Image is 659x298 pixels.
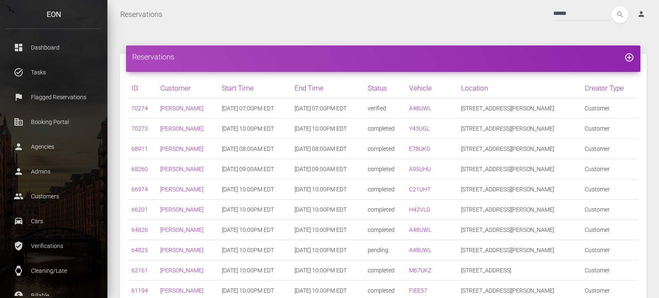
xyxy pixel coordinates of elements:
td: [DATE] 10:00PM EDT [219,179,291,200]
p: Flagged Reservations [12,91,95,103]
th: Status [364,78,406,98]
td: Customer [581,220,638,240]
a: 66974 [131,186,148,193]
a: [PERSON_NAME] [160,247,203,253]
td: Customer [581,200,638,220]
p: Dashboard [12,41,95,54]
p: Cleaning/Late [12,265,95,277]
p: Verifications [12,240,95,252]
a: [PERSON_NAME] [160,267,203,274]
td: [STREET_ADDRESS][PERSON_NAME] [458,220,581,240]
td: [DATE] 09:00AM EDT [291,159,364,179]
td: [STREET_ADDRESS][PERSON_NAME] [458,139,581,159]
p: Agencies [12,141,95,153]
a: 64825 [131,247,148,253]
td: [STREET_ADDRESS][PERSON_NAME] [458,159,581,179]
td: [STREET_ADDRESS][PERSON_NAME] [458,98,581,119]
td: Customer [581,159,638,179]
p: Admins [12,165,95,178]
a: [PERSON_NAME] [160,226,203,233]
button: search [611,6,628,23]
td: [DATE] 07:00PM EDT [219,98,291,119]
td: [STREET_ADDRESS] [458,260,581,281]
td: verified [364,98,406,119]
td: completed [364,139,406,159]
a: 64826 [131,226,148,233]
a: flag Flagged Reservations [6,87,101,107]
i: add_circle_outline [624,52,634,62]
a: 61194 [131,287,148,294]
a: task_alt Tasks [6,62,101,83]
a: [PERSON_NAME] [160,105,203,112]
a: FIEE57 [409,287,427,294]
a: [PERSON_NAME] [160,287,203,294]
a: [PERSON_NAME] [160,186,203,193]
a: [PERSON_NAME] [160,125,203,132]
a: verified_user Verifications [6,236,101,256]
td: [DATE] 10:00PM EDT [219,119,291,139]
th: Vehicle [406,78,457,98]
td: [DATE] 10:00PM EDT [291,200,364,220]
i: person [637,10,645,18]
h4: Reservations [132,52,634,62]
td: [DATE] 10:00PM EDT [219,240,291,260]
td: [DATE] 09:00AM EDT [219,159,291,179]
td: completed [364,159,406,179]
td: [DATE] 08:00AM EDT [291,139,364,159]
td: completed [364,260,406,281]
td: [STREET_ADDRESS][PERSON_NAME] [458,179,581,200]
td: completed [364,119,406,139]
a: drive_eta Cars [6,211,101,231]
td: [DATE] 10:00PM EDT [291,179,364,200]
a: person Agencies [6,136,101,157]
p: Customers [12,190,95,203]
td: Customer [581,260,638,281]
p: Booking Portal [12,116,95,128]
td: completed [364,200,406,220]
a: H42VLG [409,206,431,213]
a: M67UKZ [409,267,431,274]
a: Reservations [120,4,162,25]
a: A48UWL [409,247,431,253]
td: [STREET_ADDRESS][PERSON_NAME] [458,240,581,260]
a: 68911 [131,145,148,152]
td: [DATE] 10:00PM EDT [291,220,364,240]
a: 62161 [131,267,148,274]
a: dashboard Dashboard [6,37,101,58]
a: watch Cleaning/Late [6,260,101,281]
a: Y43UGL [409,125,430,132]
a: person Admins [6,161,101,182]
a: E78UKG [409,145,431,152]
td: [STREET_ADDRESS][PERSON_NAME] [458,200,581,220]
th: ID [128,78,157,98]
a: [PERSON_NAME] [160,145,203,152]
th: Customer [157,78,219,98]
td: [DATE] 10:00PM EDT [291,260,364,281]
td: completed [364,220,406,240]
td: Customer [581,240,638,260]
p: Cars [12,215,95,227]
a: [PERSON_NAME] [160,166,203,172]
a: A48UWL [409,105,431,112]
th: End Time [291,78,364,98]
a: person [631,6,653,23]
td: [DATE] 10:00PM EDT [291,119,364,139]
a: 70274 [131,105,148,112]
a: 70273 [131,125,148,132]
a: A48UWL [409,226,431,233]
a: 66201 [131,206,148,213]
a: 68260 [131,166,148,172]
td: [DATE] 10:00PM EDT [219,260,291,281]
td: [DATE] 10:00PM EDT [219,220,291,240]
a: [PERSON_NAME] [160,206,203,213]
a: A95UHU [409,166,431,172]
th: Location [458,78,581,98]
td: completed [364,179,406,200]
a: add_circle_outline [624,52,634,61]
td: [DATE] 07:00PM EDT [291,98,364,119]
a: C21UHT [409,186,431,193]
th: Creator Type [581,78,638,98]
td: [DATE] 08:00AM EDT [219,139,291,159]
a: corporate_fare Booking Portal [6,112,101,132]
